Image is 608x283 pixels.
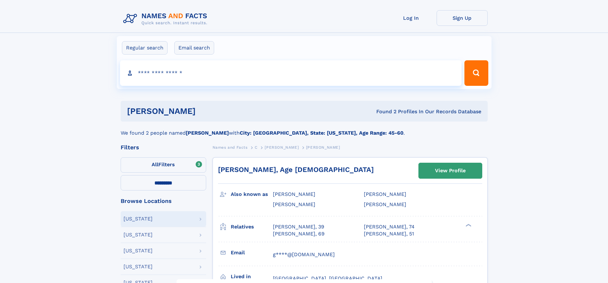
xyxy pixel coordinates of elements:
span: [GEOGRAPHIC_DATA], [GEOGRAPHIC_DATA] [273,275,382,281]
h3: Email [231,247,273,258]
div: [US_STATE] [124,216,153,221]
a: [PERSON_NAME] [265,143,299,151]
a: C [255,143,258,151]
label: Email search [174,41,214,55]
div: Found 2 Profiles In Our Records Database [286,108,481,115]
img: Logo Names and Facts [121,10,213,27]
a: Names and Facts [213,143,248,151]
div: Browse Locations [121,198,206,204]
a: [PERSON_NAME], 74 [364,223,415,230]
a: [PERSON_NAME], 69 [273,230,325,237]
span: C [255,145,258,150]
h3: Lived in [231,271,273,282]
label: Filters [121,157,206,173]
span: [PERSON_NAME] [273,191,315,197]
span: [PERSON_NAME] [265,145,299,150]
b: [PERSON_NAME] [186,130,229,136]
div: We found 2 people named with . [121,122,488,137]
input: search input [120,60,462,86]
span: [PERSON_NAME] [273,201,315,207]
span: All [152,161,158,168]
div: [US_STATE] [124,248,153,253]
div: Filters [121,145,206,150]
a: Log In [386,10,437,26]
div: View Profile [435,163,466,178]
div: [US_STATE] [124,264,153,269]
span: [PERSON_NAME] [364,191,406,197]
a: Sign Up [437,10,488,26]
button: Search Button [464,60,488,86]
h3: Also known as [231,189,273,200]
b: City: [GEOGRAPHIC_DATA], State: [US_STATE], Age Range: 45-60 [240,130,403,136]
span: [PERSON_NAME] [306,145,340,150]
span: [PERSON_NAME] [364,201,406,207]
h3: Relatives [231,221,273,232]
a: [PERSON_NAME], 39 [273,223,324,230]
a: [PERSON_NAME], 51 [364,230,414,237]
div: [US_STATE] [124,232,153,237]
label: Regular search [122,41,168,55]
div: ❯ [464,223,472,227]
a: View Profile [419,163,482,178]
a: [PERSON_NAME], Age [DEMOGRAPHIC_DATA] [218,166,374,174]
h1: [PERSON_NAME] [127,107,286,115]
